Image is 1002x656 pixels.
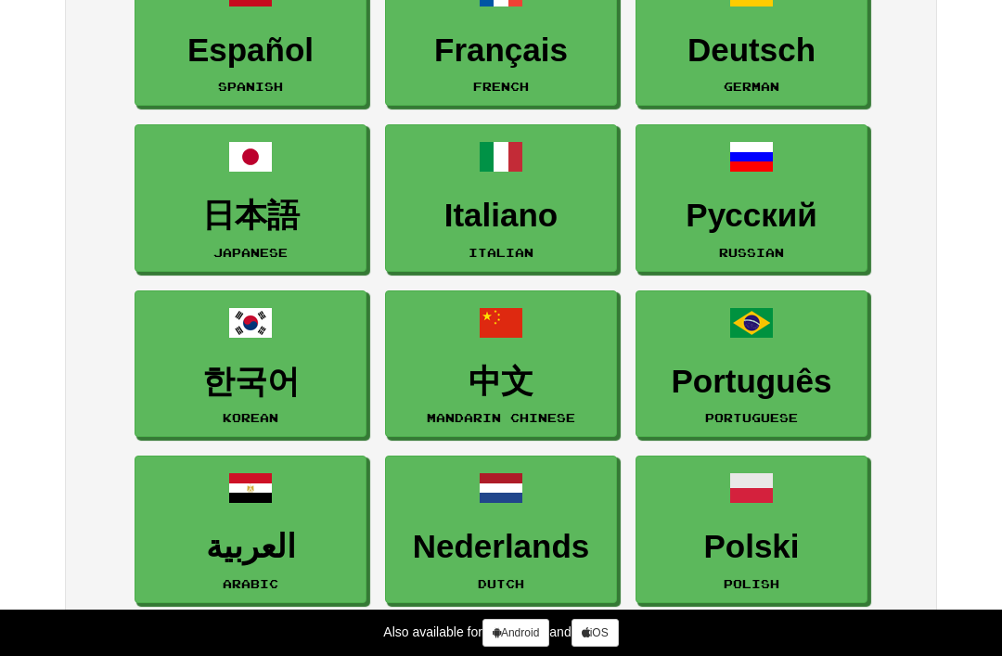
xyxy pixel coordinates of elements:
h3: 한국어 [145,364,356,400]
a: 한국어Korean [135,290,366,438]
h3: Polski [646,529,857,565]
small: Polish [724,577,779,590]
a: 日本語Japanese [135,124,366,272]
a: PortuguêsPortuguese [636,290,867,438]
small: Mandarin Chinese [427,411,575,424]
small: Spanish [218,80,283,93]
h3: Русский [646,198,857,234]
small: Portuguese [705,411,798,424]
h3: العربية [145,529,356,565]
small: Italian [469,246,533,259]
small: Dutch [478,577,524,590]
small: Arabic [223,577,278,590]
h3: Español [145,32,356,69]
h3: 中文 [395,364,607,400]
a: РусскийRussian [636,124,867,272]
a: ItalianoItalian [385,124,617,272]
h3: Português [646,364,857,400]
h3: Nederlands [395,529,607,565]
small: French [473,80,529,93]
h3: Italiano [395,198,607,234]
a: العربيةArabic [135,456,366,603]
h3: 日本語 [145,198,356,234]
small: German [724,80,779,93]
small: Japanese [213,246,288,259]
a: 中文Mandarin Chinese [385,290,617,438]
a: NederlandsDutch [385,456,617,603]
a: Android [482,619,549,647]
a: iOS [572,619,619,647]
small: Russian [719,246,784,259]
h3: Deutsch [646,32,857,69]
h3: Français [395,32,607,69]
small: Korean [223,411,278,424]
a: PolskiPolish [636,456,867,603]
